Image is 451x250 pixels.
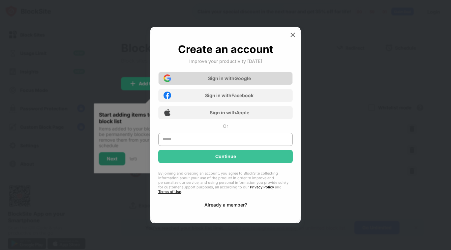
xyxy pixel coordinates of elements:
[215,154,236,159] div: Continue
[164,109,171,116] img: apple-icon.png
[223,123,228,129] div: Or
[158,189,181,194] a: Terms of Use
[189,58,262,64] div: Improve your productivity [DATE]
[210,110,249,115] div: Sign in with Apple
[204,202,247,208] div: Already a member?
[205,93,254,98] div: Sign in with Facebook
[164,74,171,82] img: google-icon.png
[158,171,293,194] div: By joining and creating an account, you agree to BlockSite collecting information about your use ...
[178,43,273,56] div: Create an account
[208,75,251,81] div: Sign in with Google
[164,92,171,99] img: facebook-icon.png
[250,185,274,189] a: Privacy Policy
